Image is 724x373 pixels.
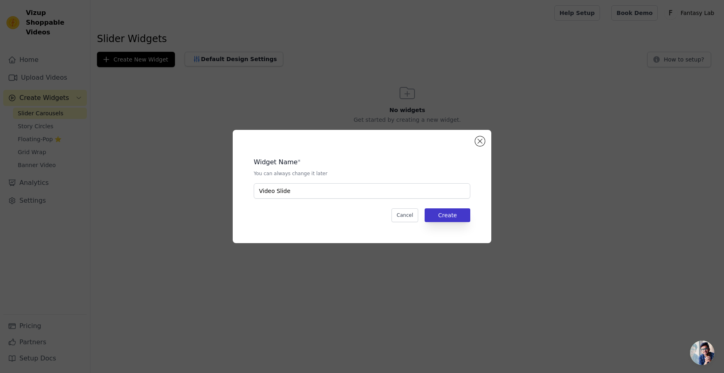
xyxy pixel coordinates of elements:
legend: Widget Name [254,157,298,167]
p: You can always change it later [254,170,470,177]
button: Cancel [391,208,419,222]
button: Create [425,208,470,222]
button: Close modal [475,136,485,146]
div: Open chat [690,341,714,365]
